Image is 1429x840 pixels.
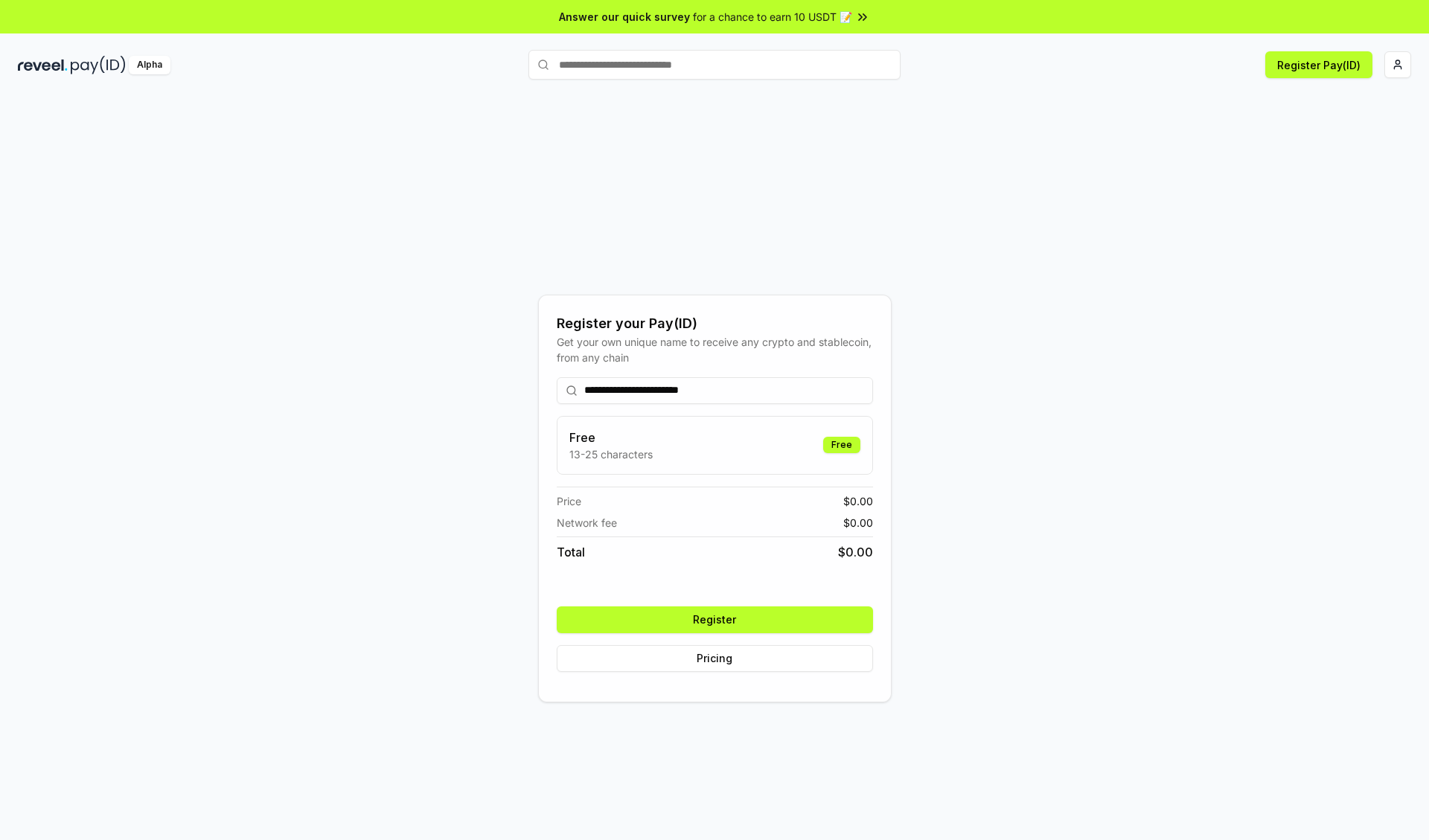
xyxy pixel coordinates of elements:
[823,437,860,453] div: Free
[557,313,873,334] div: Register your Pay(ID)
[1265,51,1372,78] button: Register Pay(ID)
[18,56,68,74] img: reveel_dark
[557,493,581,509] span: Price
[557,334,873,365] div: Get your own unique name to receive any crypto and stablecoin, from any chain
[557,606,873,633] button: Register
[557,645,873,672] button: Pricing
[557,515,617,530] span: Network fee
[569,446,653,462] p: 13-25 characters
[569,429,653,446] h3: Free
[129,56,170,74] div: Alpha
[557,543,585,561] span: Total
[843,515,873,530] span: $ 0.00
[693,9,852,25] span: for a chance to earn 10 USDT 📝
[843,493,873,509] span: $ 0.00
[71,56,126,74] img: pay_id
[559,9,690,25] span: Answer our quick survey
[838,543,873,561] span: $ 0.00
